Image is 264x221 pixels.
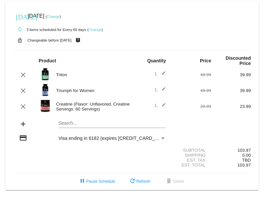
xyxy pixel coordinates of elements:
small: Changeable before [DATE] [27,38,72,42]
img: Image-1-Carousel-Creatine-60S-1000x1000-Transp.png [39,99,52,112]
mat-icon: credit_card [19,134,27,142]
small: 3 items scheduled for Every 60 days [13,28,86,32]
mat-icon: clear [19,71,27,79]
div: 49.99 [171,72,211,77]
mat-icon: autorenew [16,26,24,34]
div: Shipping [171,153,211,158]
mat-icon: lock_open [16,36,24,45]
button: Delete [160,175,190,187]
mat-icon: delete [165,177,173,185]
span: 1 [154,71,166,76]
mat-icon: clear [19,87,27,95]
mat-icon: [DATE] [16,13,24,20]
span: 103.97 [238,163,251,168]
div: 103.97 [211,148,251,153]
span: 1 [154,87,166,92]
div: 49.99 [171,88,211,93]
mat-select: Payment Method [58,136,166,141]
img: updated-4.8-triumph-female.png [39,83,52,97]
input: Search... [58,121,166,126]
span: Visa ending in 6182 (expires [CREDIT_CARD_DATA]) [58,136,169,141]
mat-icon: refresh [129,177,136,185]
button: Refresh [123,175,156,187]
div: Est. Tax [171,158,211,163]
mat-icon: clear [19,103,27,110]
button: Pause Schedule [73,175,120,187]
div: 39.99 [211,88,251,93]
span: Pause Schedule [78,179,115,184]
span: 1 [154,103,166,108]
div: Est. Total [171,163,211,168]
div: Subtotal [171,148,211,153]
span: 0.00 [242,153,251,158]
div: Triton [53,72,132,77]
small: ( ) [87,28,103,32]
mat-icon: live_help [74,36,82,45]
a: Change [89,28,101,32]
img: Image-1-Carousel-Triton-Transp.png [39,68,52,81]
div: Creatine (Flavor: Unflavored, Creatine Servings: 60 Servings) [53,102,132,111]
div: 39.99 [211,72,251,77]
strong: Price [200,58,211,63]
strong: Quantity [147,58,166,63]
strong: Product [39,58,56,63]
span: Refresh [129,179,150,184]
div: 23.99 [211,104,251,109]
div: Triumph for Women [53,88,132,93]
strong: Discounted Price [226,55,251,66]
mat-icon: edit [158,103,166,110]
mat-icon: edit [158,87,166,95]
span: Delete [165,179,184,184]
span: TBD [242,158,251,163]
div: 29.99 [171,104,211,109]
mat-icon: pause [78,177,86,185]
small: ( ) [46,15,61,18]
a: Change [47,15,60,18]
mat-icon: add [19,120,27,128]
mat-icon: edit [158,71,166,79]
